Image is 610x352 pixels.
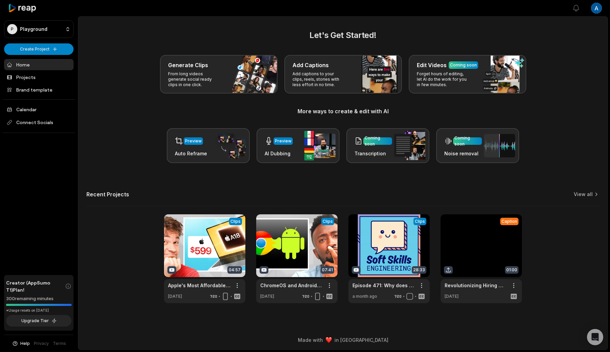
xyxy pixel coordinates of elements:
span: Help [20,340,30,347]
a: ChromeOS and Android are Merging? [260,282,323,289]
a: Calendar [4,104,74,115]
h3: Auto Reframe [175,150,207,157]
a: Home [4,59,74,70]
button: Create Project [4,43,74,55]
img: noise_removal.png [484,134,515,157]
div: Coming soon [454,135,481,147]
a: Apple's Most Affordable Laptop Ever! [168,282,230,289]
span: Creator (AppSumo T1) Plan! [6,279,65,293]
h3: Edit Videos [417,61,447,69]
div: Preview [185,138,202,144]
div: Preview [275,138,291,144]
h3: Generate Clips [168,61,208,69]
span: Connect Socials [4,116,74,129]
img: auto_reframe.png [215,133,246,159]
h2: Recent Projects [86,191,129,198]
p: Forget hours of editing, let AI do the work for you in few minutes. [417,71,469,87]
h3: Noise removal [444,150,482,157]
div: Open Intercom Messenger [587,329,603,345]
a: Revolutionizing Hiring with G2I [445,282,507,289]
a: Episode 471: Why does my junior engineer do so little and I fell asleep in a Zoom meeting [352,282,415,289]
p: From long videos generate social ready clips in one click. [168,71,221,87]
h3: AI Dubbing [265,150,293,157]
a: Terms [53,340,66,347]
p: Add captions to your clips, reels, stories with less effort in no time. [292,71,345,87]
a: Brand template [4,84,74,95]
a: Privacy [34,340,49,347]
h3: Transcription [354,150,392,157]
img: transcription.png [394,131,425,160]
div: Made with in [GEOGRAPHIC_DATA] [84,336,602,344]
div: *Usage resets on [DATE] [6,308,72,313]
img: ai_dubbing.png [304,131,335,160]
p: Playground [20,26,47,32]
img: heart emoji [326,337,332,343]
div: P [7,24,17,34]
button: Help [12,340,30,347]
h3: More ways to create & edit with AI [86,107,599,115]
a: Projects [4,72,74,83]
div: Coming soon [450,62,477,68]
div: 300 remaining minutes [6,295,72,302]
a: View all [574,191,593,198]
div: Coming soon [365,135,391,147]
button: Upgrade Tier [6,315,72,327]
h3: Add Captions [292,61,329,69]
h2: Let's Get Started! [86,29,599,41]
